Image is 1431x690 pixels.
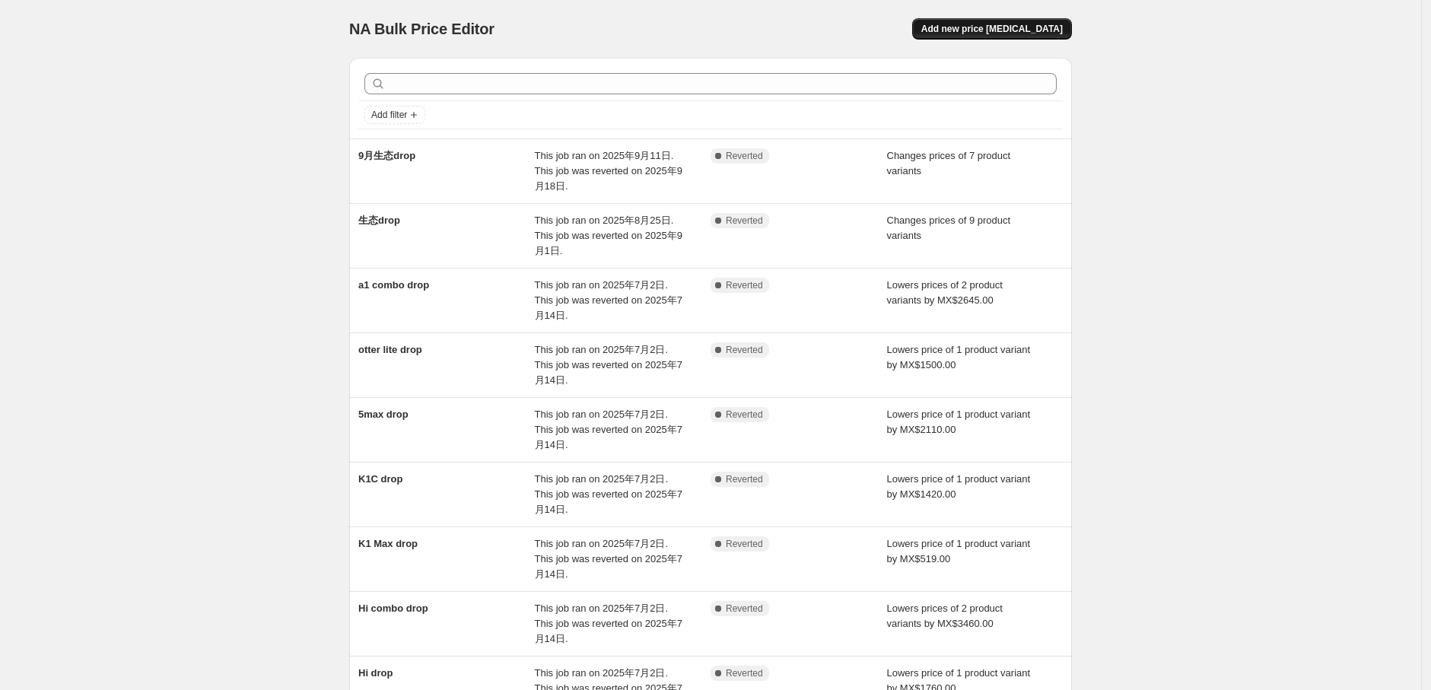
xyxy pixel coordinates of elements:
span: Lowers price of 1 product variant by MX$2110.00 [887,409,1031,435]
span: Reverted [726,667,763,679]
span: This job ran on 2025年7月2日. This job was reverted on 2025年7月14日. [535,603,682,644]
span: This job ran on 2025年7月2日. This job was reverted on 2025年7月14日. [535,344,682,386]
span: Changes prices of 9 product variants [887,215,1011,241]
span: Lowers price of 1 product variant by MX$519.00 [887,538,1031,564]
span: otter lite drop [358,344,422,355]
span: Reverted [726,538,763,550]
span: Reverted [726,150,763,162]
span: Lowers prices of 2 product variants by MX$3460.00 [887,603,1003,629]
span: NA Bulk Price Editor [349,21,494,37]
span: 9月生态drop [358,150,415,161]
button: Add new price [MEDICAL_DATA] [912,18,1072,40]
span: This job ran on 2025年8月25日. This job was reverted on 2025年9月1日. [535,215,682,256]
span: Lowers price of 1 product variant by MX$1420.00 [887,473,1031,500]
span: 生态drop [358,215,400,226]
span: K1C drop [358,473,403,485]
button: Add filter [364,106,425,124]
span: This job ran on 2025年9月11日. This job was reverted on 2025年9月18日. [535,150,682,192]
span: Add new price [MEDICAL_DATA] [921,23,1063,35]
span: Changes prices of 7 product variants [887,150,1011,176]
span: 5max drop [358,409,409,420]
span: This job ran on 2025年7月2日. This job was reverted on 2025年7月14日. [535,538,682,580]
span: Reverted [726,409,763,421]
span: Hi drop [358,667,393,679]
span: Reverted [726,473,763,485]
span: Add filter [371,109,407,121]
span: Lowers prices of 2 product variants by MX$2645.00 [887,279,1003,306]
span: Reverted [726,603,763,615]
span: a1 combo drop [358,279,429,291]
span: K1 Max drop [358,538,418,549]
span: Reverted [726,344,763,356]
span: This job ran on 2025年7月2日. This job was reverted on 2025年7月14日. [535,409,682,450]
span: Lowers price of 1 product variant by MX$1500.00 [887,344,1031,370]
span: Hi combo drop [358,603,428,614]
span: Reverted [726,279,763,291]
span: This job ran on 2025年7月2日. This job was reverted on 2025年7月14日. [535,473,682,515]
span: Reverted [726,215,763,227]
span: This job ran on 2025年7月2日. This job was reverted on 2025年7月14日. [535,279,682,321]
